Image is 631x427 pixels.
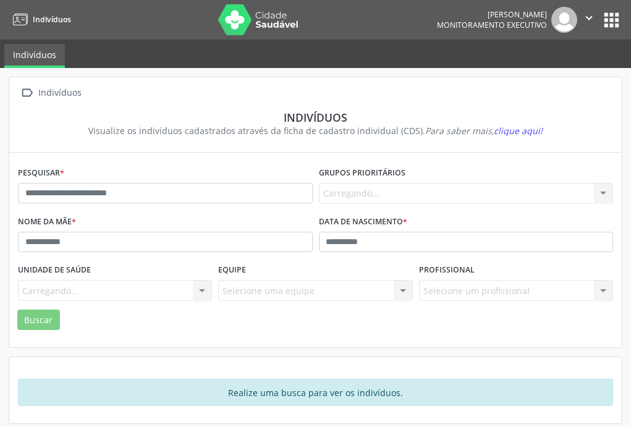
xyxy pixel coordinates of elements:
[551,7,577,33] img: img
[319,213,407,232] label: Data de nascimento
[419,261,475,280] label: Profissional
[18,261,91,280] label: Unidade de saúde
[601,9,622,31] button: apps
[36,84,83,102] div: Indivíduos
[18,164,64,183] label: Pesquisar
[319,164,405,183] label: Grupos prioritários
[577,7,601,33] button: 
[9,9,71,30] a: Indivíduos
[437,20,547,30] span: Monitoramento Executivo
[494,125,543,137] span: clique aqui!
[27,124,604,137] div: Visualize os indivíduos cadastrados através da ficha de cadastro individual (CDS).
[18,84,36,102] i: 
[18,213,76,232] label: Nome da mãe
[4,44,65,68] a: Indivíduos
[18,379,613,406] div: Realize uma busca para ver os indivíduos.
[425,125,543,137] i: Para saber mais,
[18,84,83,102] a:  Indivíduos
[27,111,604,124] div: Indivíduos
[437,9,547,20] div: [PERSON_NAME]
[17,310,60,331] button: Buscar
[218,261,246,280] label: Equipe
[582,11,596,25] i: 
[33,14,71,25] span: Indivíduos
